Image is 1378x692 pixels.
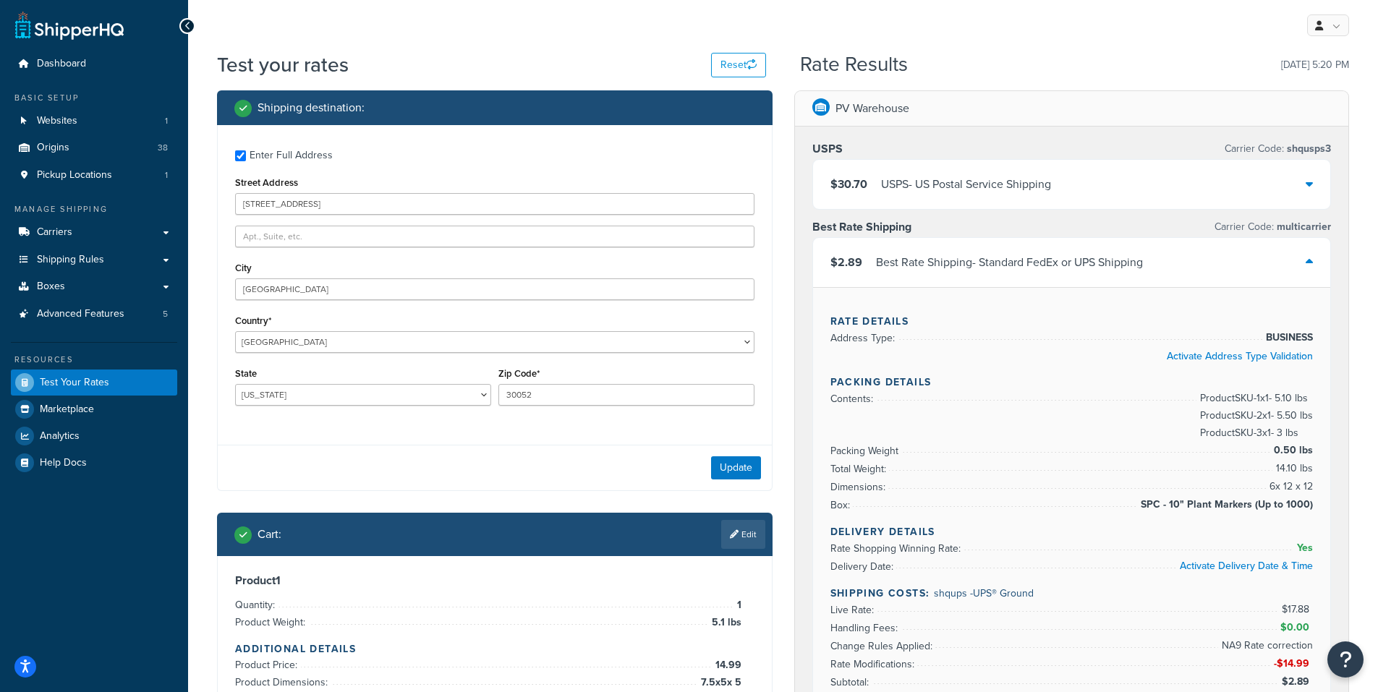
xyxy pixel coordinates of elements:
span: Product Dimensions: [235,675,331,690]
button: Update [711,456,761,479]
span: Websites [37,115,77,127]
span: Change Rules Applied: [830,638,936,654]
span: multicarrier [1274,219,1331,234]
span: Delivery Date: [830,559,897,574]
span: Quantity: [235,597,278,612]
input: Apt., Suite, etc. [235,226,754,247]
span: 1 [733,597,741,614]
span: Analytics [40,430,80,443]
span: Product SKU-1 x 1 - 5.10 lbs Product SKU-2 x 1 - 5.50 lbs Product SKU-3 x 1 - 3 lbs [1196,390,1313,442]
h4: Shipping Costs: [830,586,1314,601]
span: 1 [165,115,168,127]
h4: Rate Details [830,314,1314,329]
button: Open Resource Center [1327,641,1364,678]
p: Carrier Code: [1215,217,1331,237]
span: Product Weight: [235,615,309,630]
span: $2.89 [830,254,862,270]
a: Carriers [11,219,177,246]
a: Origins38 [11,134,177,161]
li: Origins [11,134,177,161]
a: Websites1 [11,108,177,134]
span: Shipping Rules [37,254,104,266]
h2: Shipping destination : [258,101,365,114]
a: Dashboard [11,51,177,77]
a: Advanced Features5 [11,301,177,328]
h2: Rate Results [800,54,908,76]
h3: USPS [812,142,843,156]
li: Websites [11,108,177,134]
div: Basic Setup [11,92,177,104]
a: Edit [721,520,765,549]
li: Advanced Features [11,301,177,328]
label: Street Address [235,177,298,188]
span: Contents: [830,391,877,406]
p: Carrier Code: [1225,139,1331,159]
div: Enter Full Address [250,145,333,166]
li: Help Docs [11,450,177,476]
span: 14.10 lbs [1272,460,1313,477]
a: Activate Address Type Validation [1167,349,1313,364]
span: shqups - UPS® Ground [934,586,1034,601]
span: 0.50 lbs [1270,442,1313,459]
span: Yes [1293,539,1313,557]
span: Test Your Rates [40,377,109,389]
span: 7.5 x 5 x 5 [697,674,741,691]
a: Boxes [11,273,177,300]
span: Rate Shopping Winning Rate: [830,541,964,556]
h2: Cart : [258,528,281,541]
p: [DATE] 5:20 PM [1281,55,1349,75]
span: Address Type: [830,330,898,346]
span: $2.89 [1282,674,1313,689]
h4: Packing Details [830,375,1314,390]
span: Subtotal: [830,675,872,690]
span: Handling Fees: [830,620,901,636]
div: Best Rate Shipping - Standard FedEx or UPS Shipping [876,252,1143,273]
a: Test Your Rates [11,370,177,396]
span: $17.88 [1282,602,1313,617]
h4: Additional Details [235,641,754,657]
h1: Test your rates [217,51,349,79]
span: Dimensions: [830,479,889,495]
span: Dashboard [37,58,86,70]
span: Boxes [37,281,65,293]
span: Rate Modifications: [830,657,918,672]
div: USPS - US Postal Service Shipping [881,174,1051,195]
span: 6 x 12 x 12 [1266,478,1313,495]
button: Reset [711,53,766,77]
div: Resources [11,354,177,366]
span: Total Weight: [830,461,890,477]
span: $0.00 [1280,620,1313,635]
span: Origins [37,142,69,154]
span: Product Price: [235,657,301,672]
a: Analytics [11,423,177,449]
label: Country* [235,315,271,326]
li: Marketplace [11,396,177,422]
span: Help Docs [40,457,87,469]
h4: Delivery Details [830,524,1314,539]
h3: Product 1 [235,573,754,588]
span: Live Rate: [830,602,877,618]
span: 14.99 [712,657,741,674]
span: Carriers [37,226,72,239]
label: State [235,368,257,379]
div: Manage Shipping [11,203,177,215]
span: Box: [830,497,854,513]
span: 5 [163,308,168,320]
a: Activate Delivery Date & Time [1180,558,1313,573]
span: Marketplace [40,403,94,416]
span: 38 [158,142,168,154]
span: shqusps3 [1284,141,1331,156]
span: Advanced Features [37,308,124,320]
span: NA9 Rate correction [1218,637,1313,654]
input: Enter Full Address [235,150,246,161]
label: Zip Code* [498,368,540,379]
a: Shipping Rules [11,247,177,273]
span: Packing Weight [830,443,902,458]
span: 5.1 lbs [708,614,741,631]
li: Pickup Locations [11,162,177,189]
